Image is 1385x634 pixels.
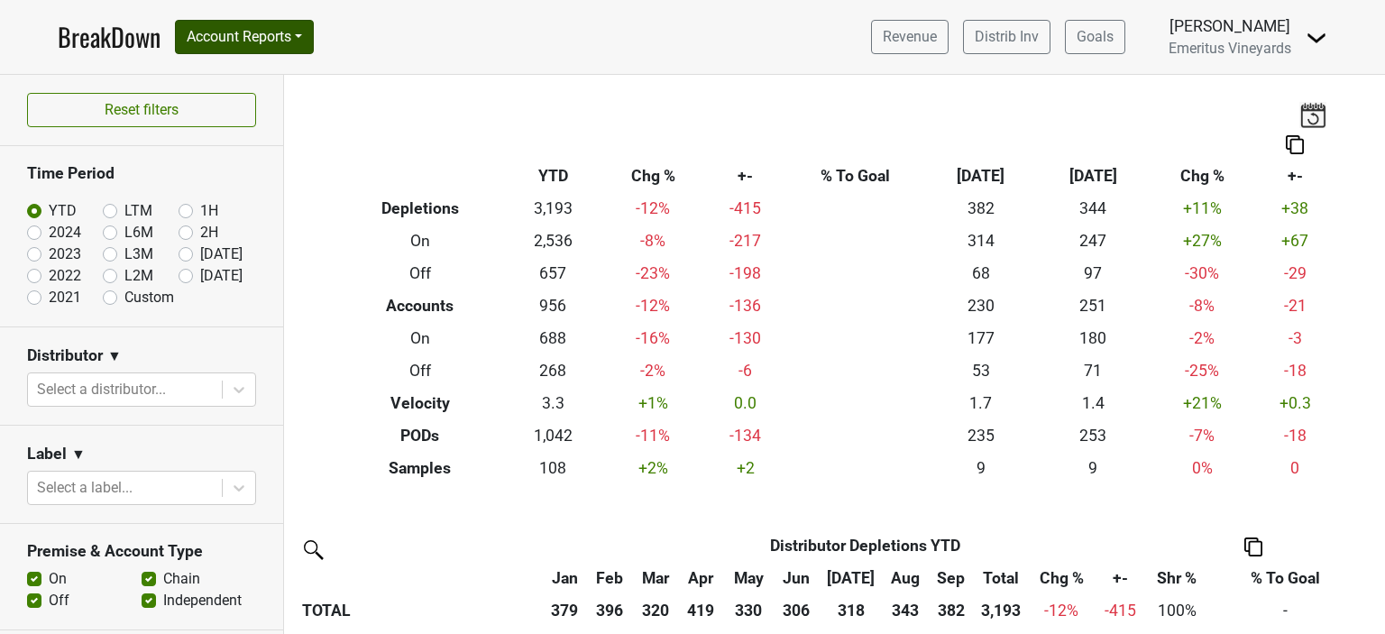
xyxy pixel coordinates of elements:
td: -6 [706,354,786,387]
th: % To Goal [785,161,924,193]
td: +27 % [1150,225,1255,258]
td: +38 [1255,193,1335,225]
th: [DATE] [1037,161,1150,193]
span: -415 [1105,602,1136,620]
td: 253 [1037,419,1150,452]
th: Aug: activate to sort column ascending [882,562,930,594]
th: Jul: activate to sort column ascending [820,562,881,594]
td: +2 % [601,452,706,484]
h3: Premise & Account Type [27,542,256,561]
img: last_updated_date [1299,102,1326,127]
td: 0 [1255,452,1335,484]
th: Velocity [335,387,506,419]
th: 306 [772,594,820,627]
td: 100% [1144,594,1210,627]
label: L6M [124,222,153,243]
span: ▼ [107,345,122,367]
td: 97 [1037,258,1150,290]
th: Chg % [1150,161,1255,193]
h3: Distributor [27,346,103,365]
td: +67 [1255,225,1335,258]
td: 1,042 [506,419,601,452]
td: +21 % [1150,387,1255,419]
th: 343 [882,594,930,627]
td: 251 [1037,290,1150,323]
th: Distributor Depletions YTD [585,529,1144,562]
th: +-: activate to sort column ascending [1096,562,1144,594]
td: -8 % [601,225,706,258]
td: +0.3 [1255,387,1335,419]
td: - [1210,594,1362,627]
th: On [335,225,506,258]
img: Dropdown Menu [1306,27,1327,49]
div: [PERSON_NAME] [1169,14,1291,38]
label: Chain [163,568,200,590]
label: 2022 [49,265,81,287]
th: Mar: activate to sort column ascending [633,562,676,594]
td: -18 [1255,354,1335,387]
td: 9 [924,452,1037,484]
td: -18 [1255,419,1335,452]
td: 956 [506,290,601,323]
td: -130 [706,323,786,355]
label: 1H [200,200,218,222]
label: Independent [163,590,242,611]
td: 180 [1037,323,1150,355]
td: -217 [706,225,786,258]
td: 1.4 [1037,387,1150,419]
span: -12% [1044,602,1078,620]
td: +2 [706,452,786,484]
td: 0 % [1150,452,1255,484]
td: -23 % [601,258,706,290]
img: Copy to clipboard [1244,538,1262,556]
th: 379 [544,594,585,627]
td: -11 % [601,419,706,452]
a: Distrib Inv [963,20,1050,54]
label: On [49,568,67,590]
td: 1.7 [924,387,1037,419]
button: Reset filters [27,93,256,127]
td: 108 [506,452,601,484]
td: 3,193 [506,193,601,225]
td: 68 [924,258,1037,290]
td: -134 [706,419,786,452]
th: PODs [335,419,506,452]
td: +11 % [1150,193,1255,225]
th: Total: activate to sort column ascending [973,562,1028,594]
h3: Label [27,445,67,464]
td: -21 [1255,290,1335,323]
img: filter [298,534,326,563]
th: Chg %: activate to sort column ascending [1028,562,1096,594]
th: +- [1255,161,1335,193]
th: Jun: activate to sort column ascending [772,562,820,594]
th: +- [706,161,786,193]
td: 235 [924,419,1037,452]
td: 688 [506,323,601,355]
td: 3.3 [506,387,601,419]
td: -198 [706,258,786,290]
td: -8 % [1150,290,1255,323]
label: 2024 [49,222,81,243]
td: -7 % [1150,419,1255,452]
label: YTD [49,200,77,222]
th: YTD [506,161,601,193]
th: Samples [335,452,506,484]
td: -25 % [1150,354,1255,387]
label: 2H [200,222,218,243]
th: 3,193 [973,594,1028,627]
td: -30 % [1150,258,1255,290]
td: 247 [1037,225,1150,258]
a: Goals [1065,20,1125,54]
td: 177 [924,323,1037,355]
th: 320 [633,594,676,627]
td: -2 % [601,354,706,387]
th: On [335,323,506,355]
th: 396 [585,594,633,627]
th: Apr: activate to sort column ascending [677,562,725,594]
td: -16 % [601,323,706,355]
label: L3M [124,243,153,265]
img: Copy to clipboard [1286,135,1304,154]
td: 2,536 [506,225,601,258]
label: Custom [124,287,174,308]
td: -136 [706,290,786,323]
